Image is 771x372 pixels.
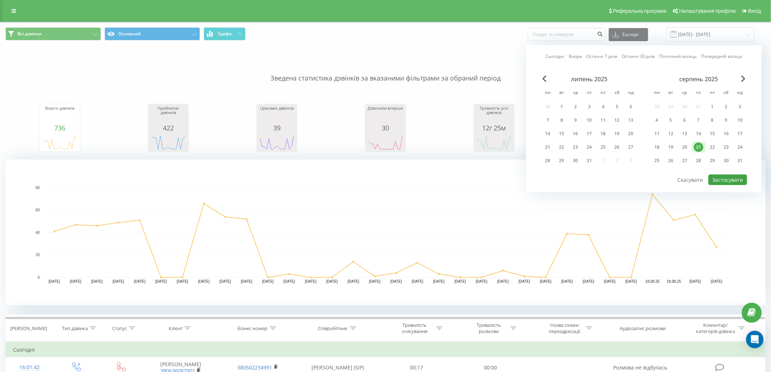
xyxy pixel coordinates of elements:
[748,8,761,14] span: Вихід
[624,115,638,126] div: нд 13 лип 2025 р.
[596,101,610,112] div: пт 4 лип 2025 р.
[721,88,732,99] abbr: субота
[664,155,678,166] div: вт 26 серп 2025 р.
[613,102,622,111] div: 5
[36,253,40,257] text: 20
[583,128,596,139] div: чт 17 лип 2025 р.
[653,115,662,125] div: 4
[720,155,733,166] div: сб 30 серп 2025 р.
[540,280,552,284] text: [DATE]
[736,115,745,125] div: 10
[395,322,434,334] div: Тривалість очікування
[626,280,637,284] text: [DATE]
[150,132,187,153] div: A chart.
[613,142,622,152] div: 26
[701,53,743,60] a: Попередній місяць
[91,280,103,284] text: [DATE]
[706,115,720,126] div: пт 8 серп 2025 р.
[666,142,676,152] div: 19
[680,156,690,165] div: 27
[569,53,582,60] a: Вчора
[706,155,720,166] div: пт 29 серп 2025 р.
[543,115,553,125] div: 7
[476,132,512,153] svg: A chart.
[660,53,697,60] a: Поточний місяць
[664,128,678,139] div: вт 12 серп 2025 р.
[555,128,569,139] div: вт 15 лип 2025 р.
[367,124,404,132] div: 30
[694,142,704,152] div: 21
[694,129,704,138] div: 14
[622,53,655,60] a: Останні 30 днів
[736,142,745,152] div: 24
[694,115,704,125] div: 7
[624,128,638,139] div: нд 20 лип 2025 р.
[614,364,668,371] span: Розмова не відбулась
[541,155,555,166] div: пн 28 лип 2025 р.
[650,75,747,83] div: серпень 2025
[113,280,124,284] text: [DATE]
[571,115,580,125] div: 9
[476,124,512,132] div: 12г 25м
[596,115,610,126] div: пт 11 лип 2025 р.
[585,142,594,152] div: 24
[585,129,594,138] div: 17
[259,132,295,153] svg: A chart.
[62,325,88,332] div: Тип дзвінка
[736,129,745,138] div: 17
[613,115,622,125] div: 12
[653,156,662,165] div: 25
[543,129,553,138] div: 14
[722,115,731,125] div: 9
[38,275,40,279] text: 0
[571,142,580,152] div: 23
[722,142,731,152] div: 23
[733,155,747,166] div: нд 31 серп 2025 р.
[598,88,609,99] abbr: п’ятниця
[583,101,596,112] div: чт 3 лип 2025 р.
[736,156,745,165] div: 31
[610,101,624,112] div: сб 5 лип 2025 р.
[6,342,766,357] td: Сьогодні
[571,129,580,138] div: 16
[557,156,567,165] div: 29
[476,106,512,124] div: Тривалість усіх дзвінків
[609,28,648,41] button: Експорт
[42,132,78,153] div: A chart.
[412,280,423,284] text: [DATE]
[626,129,636,138] div: 20
[555,155,569,166] div: вт 29 лип 2025 р.
[708,156,717,165] div: 29
[36,186,40,190] text: 80
[610,115,624,126] div: сб 12 лип 2025 р.
[528,28,605,41] input: Пошук за номером
[5,160,766,305] div: A chart.
[585,115,594,125] div: 10
[610,142,624,153] div: сб 26 лип 2025 р.
[557,102,567,111] div: 1
[238,325,268,332] div: Бізнес номер
[596,142,610,153] div: пт 25 лип 2025 р.
[48,280,60,284] text: [DATE]
[557,129,567,138] div: 15
[543,142,553,152] div: 21
[569,115,583,126] div: ср 9 лип 2025 р.
[10,325,47,332] div: [PERSON_NAME]
[746,331,764,348] div: Open Intercom Messenger
[348,280,359,284] text: [DATE]
[569,155,583,166] div: ср 30 лип 2025 р.
[367,106,404,124] div: Дзвонили вперше
[720,115,733,126] div: сб 9 серп 2025 р.
[112,325,127,332] div: Статус
[706,142,720,153] div: пт 22 серп 2025 р.
[708,129,717,138] div: 15
[42,124,78,132] div: 736
[541,142,555,153] div: пн 21 лип 2025 р.
[692,142,706,153] div: чт 21 серп 2025 р.
[678,155,692,166] div: ср 27 серп 2025 р.
[259,124,295,132] div: 39
[218,31,232,36] span: Графік
[620,325,666,332] div: Аудіозапис розмови
[626,115,636,125] div: 13
[722,102,731,111] div: 2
